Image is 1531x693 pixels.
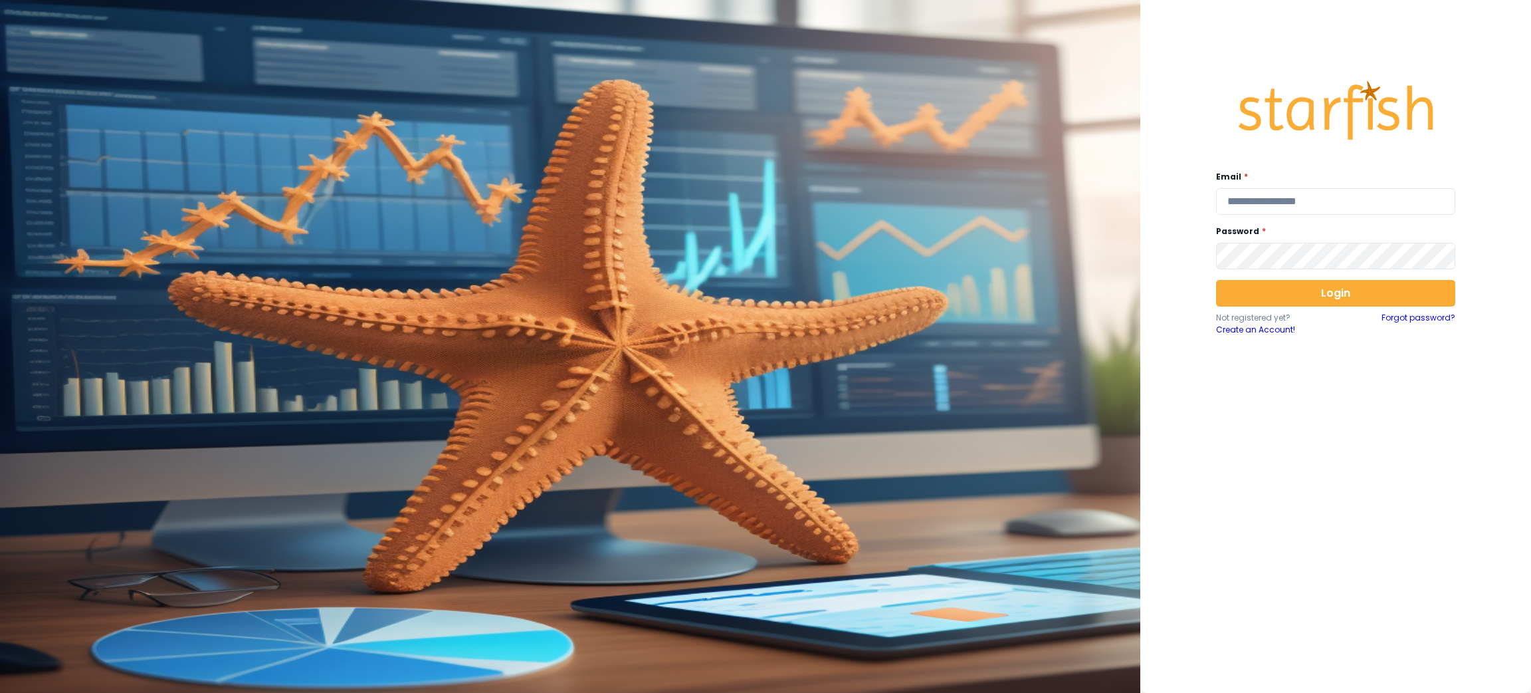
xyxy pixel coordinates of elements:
[1381,312,1455,336] a: Forgot password?
[1216,312,1336,324] p: Not registered yet?
[1216,171,1447,183] label: Email
[1216,225,1447,237] label: Password
[1216,280,1455,307] button: Login
[1236,69,1435,152] img: Logo.42cb71d561138c82c4ab.png
[1216,324,1336,336] a: Create an Account!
